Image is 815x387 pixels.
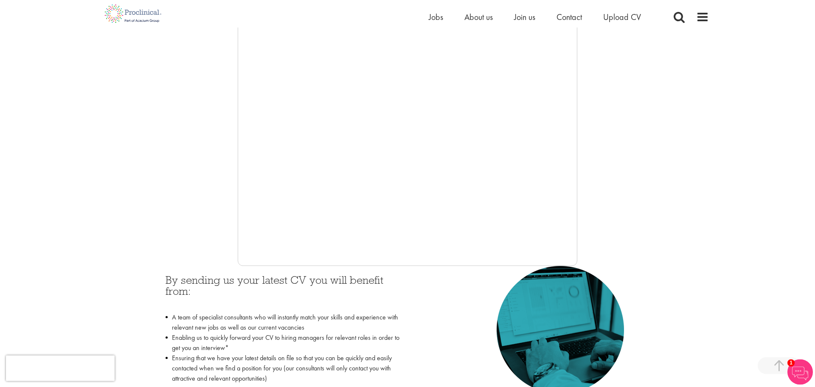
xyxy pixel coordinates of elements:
[166,333,401,353] li: Enabling us to quickly forward your CV to hiring managers for relevant roles in order to get you ...
[787,359,813,385] img: Chatbot
[166,274,401,308] h3: By sending us your latest CV you will benefit from:
[6,356,115,381] iframe: reCAPTCHA
[603,11,641,23] a: Upload CV
[514,11,535,23] a: Join us
[429,11,443,23] a: Jobs
[464,11,493,23] a: About us
[787,359,795,367] span: 1
[166,312,401,333] li: A team of specialist consultants who will instantly match your skills and experience with relevan...
[556,11,582,23] a: Contact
